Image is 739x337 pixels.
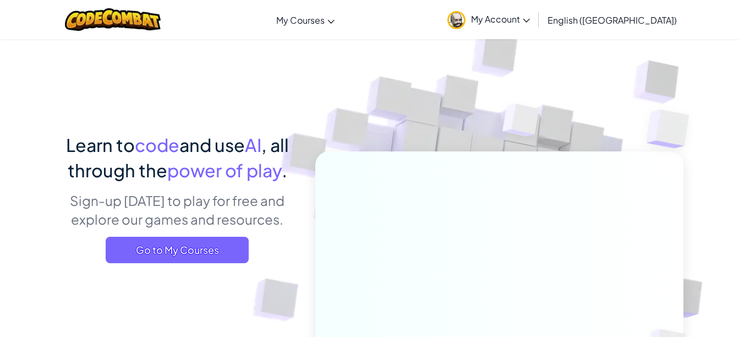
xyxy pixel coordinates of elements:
[548,14,677,26] span: English ([GEOGRAPHIC_DATA])
[245,134,261,156] span: AI
[442,2,535,37] a: My Account
[542,5,682,35] a: English ([GEOGRAPHIC_DATA])
[167,159,282,181] span: power of play
[106,237,249,263] a: Go to My Courses
[65,8,161,31] img: CodeCombat logo
[471,13,530,25] span: My Account
[447,11,466,29] img: avatar
[179,134,245,156] span: and use
[271,5,340,35] a: My Courses
[625,83,720,176] img: Overlap cubes
[276,14,325,26] span: My Courses
[135,134,179,156] span: code
[56,191,299,229] p: Sign-up [DATE] to play for free and explore our games and resources.
[66,134,135,156] span: Learn to
[282,159,287,181] span: .
[481,82,561,164] img: Overlap cubes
